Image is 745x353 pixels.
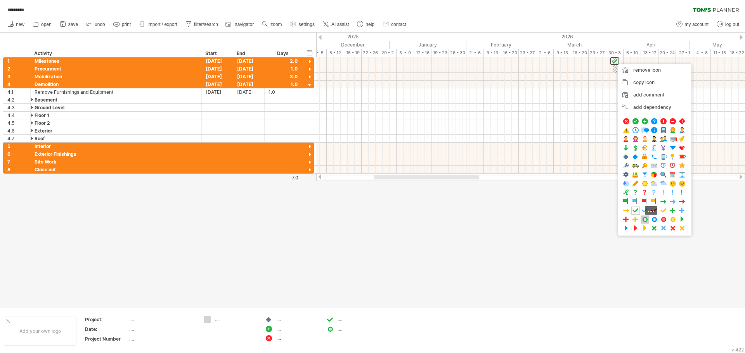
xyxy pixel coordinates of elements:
[35,119,198,127] div: Floor 2
[35,96,198,103] div: Basement
[327,49,344,57] div: 8 - 12
[184,19,220,29] a: filter/search
[264,50,301,57] div: Days
[390,41,466,49] div: January 2026
[7,81,30,88] div: 4
[7,65,30,72] div: 2
[309,41,390,49] div: December 2025
[674,19,711,29] a: my account
[35,166,198,173] div: Close out
[431,49,449,57] div: 19 - 23
[35,135,198,142] div: Roof
[633,79,655,85] span: copy icon
[676,49,693,57] div: 27 - 1
[34,50,197,57] div: Activity
[233,88,265,96] div: [DATE]
[4,317,76,346] div: Add your own logo
[237,50,260,57] div: End
[536,49,554,57] div: 2 - 6
[449,49,466,57] div: 26 - 30
[641,49,658,57] div: 13 - 17
[31,19,54,29] a: open
[35,150,198,158] div: Exterior Finishings
[379,49,397,57] div: 29 - 2
[137,19,180,29] a: import / export
[68,22,78,27] span: save
[725,22,739,27] span: log out
[7,127,30,134] div: 4.6
[7,135,30,142] div: 4.7
[233,81,265,88] div: [DATE]
[276,316,319,323] div: ....
[466,49,484,57] div: 2 - 6
[366,22,374,27] span: help
[85,326,128,332] div: Date:
[381,19,409,29] a: contact
[7,112,30,119] div: 4.4
[276,325,319,332] div: ....
[35,73,198,80] div: Mobilization
[338,325,380,332] div: ....
[129,326,194,332] div: ....
[35,81,198,88] div: Demolition
[129,336,194,342] div: ....
[233,65,265,72] div: [DATE]
[5,19,27,29] a: new
[484,49,501,57] div: 9 - 13
[309,49,327,57] div: 1 - 5
[202,88,233,96] div: [DATE]
[7,104,30,111] div: 4.3
[331,22,349,27] span: AI assist
[202,73,233,80] div: [DATE]
[235,22,254,27] span: navigator
[7,150,30,158] div: 6
[414,49,431,57] div: 12 - 16
[618,101,691,114] div: add dependency
[606,49,624,57] div: 30 - 3
[466,41,536,49] div: February 2026
[233,57,265,65] div: [DATE]
[397,49,414,57] div: 5 - 9
[7,73,30,80] div: 3
[685,22,709,27] span: my account
[35,158,198,165] div: Site Work
[35,127,198,134] div: Exterior
[618,89,691,101] div: add comment
[658,49,676,57] div: 20 - 24
[35,143,198,150] div: Interior
[276,335,319,341] div: ....
[7,96,30,103] div: 4.2
[35,104,198,111] div: Ground Level
[129,316,194,323] div: ....
[633,67,661,73] span: remove icon
[338,316,380,323] div: ....
[147,22,177,27] span: import / export
[85,316,128,323] div: Project:
[35,88,198,96] div: Remove Furnishings and Equipment
[35,57,198,65] div: Milestones
[215,316,257,323] div: ....
[344,49,362,57] div: 15 - 19
[391,22,406,27] span: contact
[260,19,284,29] a: zoom
[589,49,606,57] div: 23 - 27
[202,57,233,65] div: [DATE]
[645,206,657,215] span: ....
[731,347,744,353] div: v 422
[7,166,30,173] div: 8
[299,22,315,27] span: settings
[7,119,30,127] div: 4.5
[711,49,728,57] div: 11 - 15
[7,158,30,165] div: 7
[84,19,107,29] a: undo
[58,19,80,29] a: save
[715,19,742,29] a: log out
[41,22,52,27] span: open
[233,73,265,80] div: [DATE]
[554,49,571,57] div: 9 - 13
[265,175,298,181] div: 7.0
[693,49,711,57] div: 4 - 8
[7,143,30,150] div: 5
[202,65,233,72] div: [DATE]
[501,49,519,57] div: 16 - 20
